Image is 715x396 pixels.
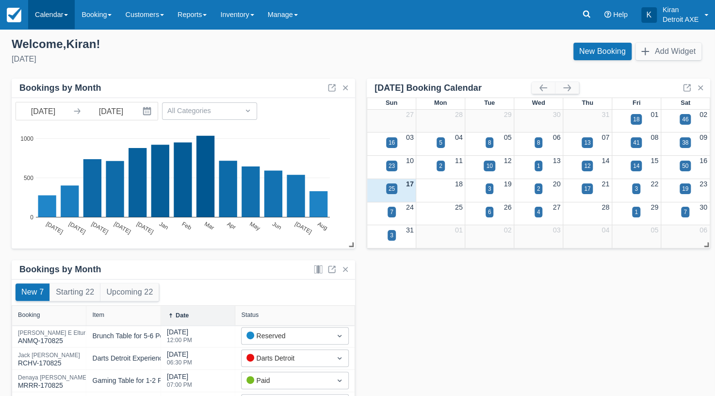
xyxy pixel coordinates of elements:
[584,184,590,193] div: 17
[12,37,350,51] div: Welcome , Kiran !
[633,138,639,147] div: 41
[633,162,639,170] div: 14
[663,5,699,15] p: Kiran
[246,330,326,341] div: Reserved
[18,334,88,338] a: [PERSON_NAME] E ElturkANMQ-170825
[663,15,699,24] p: Detroit AXE
[241,312,259,318] div: Status
[100,283,159,301] button: Upcoming 22
[650,203,658,211] a: 29
[641,7,657,23] div: K
[18,375,88,380] div: Denaya [PERSON_NAME]
[582,99,593,106] span: Thu
[601,111,609,118] a: 31
[532,99,545,106] span: Wed
[176,312,189,319] div: Date
[488,208,491,216] div: 6
[18,330,88,346] div: ANMQ-170825
[504,226,512,234] a: 02
[18,330,88,336] div: [PERSON_NAME] E Elturk
[92,376,179,386] div: Gaming Table for 1-2 People
[439,162,442,170] div: 2
[682,138,688,147] div: 38
[390,208,393,216] div: 7
[406,111,414,118] a: 27
[167,349,192,371] div: [DATE]
[386,99,397,106] span: Sun
[552,157,560,165] a: 13
[138,102,158,120] button: Interact with the calendar and add the check-in date for your trip.
[389,184,395,193] div: 25
[552,226,560,234] a: 03
[374,82,532,94] div: [DATE] Booking Calendar
[552,203,560,211] a: 27
[537,184,540,193] div: 2
[92,331,176,341] div: Brunch Table for 5-6 People
[537,208,540,216] div: 4
[650,111,658,118] a: 01
[455,180,463,188] a: 18
[699,226,707,234] a: 06
[246,375,326,386] div: Paid
[16,283,49,301] button: New 7
[650,133,658,141] a: 08
[439,138,442,147] div: 5
[682,162,688,170] div: 50
[335,376,344,385] span: Dropdown icon
[12,53,350,65] div: [DATE]
[19,264,101,275] div: Bookings by Month
[406,133,414,141] a: 03
[699,203,707,211] a: 30
[504,157,512,165] a: 12
[650,180,658,188] a: 22
[537,138,540,147] div: 8
[335,353,344,363] span: Dropdown icon
[167,382,192,388] div: 07:00 PM
[406,180,414,188] a: 17
[18,375,88,391] div: MRRR-170825
[389,138,395,147] div: 16
[601,226,609,234] a: 04
[683,208,687,216] div: 7
[455,157,463,165] a: 11
[681,99,690,106] span: Sat
[699,180,707,188] a: 23
[455,226,463,234] a: 01
[243,106,253,115] span: Dropdown icon
[635,43,701,60] button: Add Widget
[504,180,512,188] a: 19
[552,111,560,118] a: 30
[167,327,192,349] div: [DATE]
[18,352,80,358] div: Jack [PERSON_NAME]
[633,115,639,124] div: 18
[7,8,21,22] img: checkfront-main-nav-mini-logo.png
[389,162,395,170] div: 23
[613,11,628,18] span: Help
[682,184,688,193] div: 19
[573,43,632,60] a: New Booking
[504,203,512,211] a: 26
[434,99,447,106] span: Mon
[16,102,70,120] input: Start Date
[18,312,40,318] div: Booking
[406,226,414,234] a: 31
[634,184,638,193] div: 3
[552,180,560,188] a: 20
[335,331,344,341] span: Dropdown icon
[390,231,393,240] div: 3
[601,203,609,211] a: 28
[92,353,285,363] div: Darts Detroit Experience: One Board (1-8 People), Dart Thrower
[584,138,590,147] div: 13
[650,157,658,165] a: 15
[50,283,100,301] button: Starting 22
[634,208,638,216] div: 1
[18,356,80,361] a: Jack [PERSON_NAME]RCHV-170825
[504,111,512,118] a: 29
[18,352,80,368] div: RCHV-170825
[650,226,658,234] a: 05
[488,184,491,193] div: 3
[167,360,192,365] div: 06:30 PM
[601,157,609,165] a: 14
[455,111,463,118] a: 28
[455,133,463,141] a: 04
